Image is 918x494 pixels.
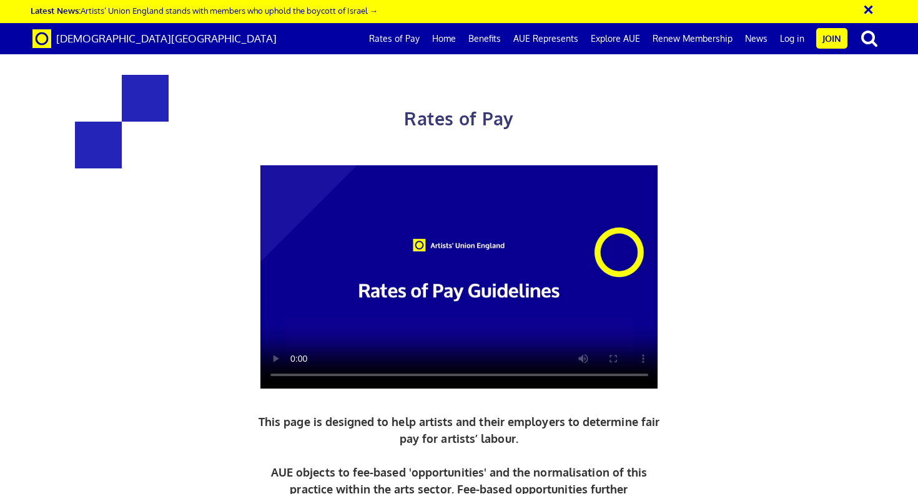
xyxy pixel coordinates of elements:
[31,5,378,16] a: Latest News:Artists’ Union England stands with members who uphold the boycott of Israel →
[426,23,462,54] a: Home
[850,25,889,51] button: search
[462,23,507,54] a: Benefits
[404,107,513,130] span: Rates of Pay
[56,32,277,45] span: [DEMOGRAPHIC_DATA][GEOGRAPHIC_DATA]
[646,23,739,54] a: Renew Membership
[31,5,81,16] strong: Latest News:
[774,23,811,54] a: Log in
[585,23,646,54] a: Explore AUE
[507,23,585,54] a: AUE Represents
[816,28,847,49] a: Join
[23,23,286,54] a: Brand [DEMOGRAPHIC_DATA][GEOGRAPHIC_DATA]
[363,23,426,54] a: Rates of Pay
[739,23,774,54] a: News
